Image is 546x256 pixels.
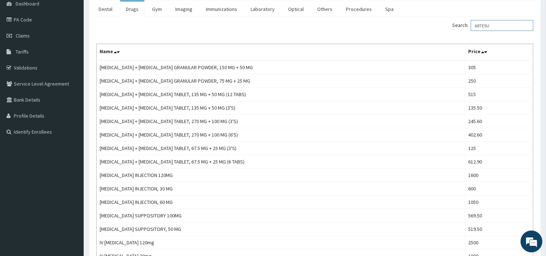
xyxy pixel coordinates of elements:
td: [MEDICAL_DATA] SUPPOSITORY 100MG [97,209,465,222]
td: [MEDICAL_DATA] SUPPOSITORY, 50 MG [97,222,465,236]
a: Dental [93,1,118,17]
a: Imaging [170,1,198,17]
th: Price [465,44,533,61]
td: 250 [465,74,533,88]
td: [MEDICAL_DATA] + [MEDICAL_DATA] TABLET, 135 MG + 50 MG (12 TABS) [97,88,465,101]
label: Search: [452,20,533,31]
span: Tariffs [16,48,29,55]
td: [MEDICAL_DATA] + [MEDICAL_DATA] TABLET, 67.5 MG + 25 MG (6 TABS) [97,155,465,169]
td: [MEDICAL_DATA] INJECTION 120MG [97,169,465,182]
textarea: Type your message and hit 'Enter' [4,175,139,201]
td: 519.50 [465,222,533,236]
div: Minimize live chat window [119,4,137,21]
a: Others [311,1,338,17]
td: [MEDICAL_DATA] + [MEDICAL_DATA] TABLET, 67.5 MG + 25 MG (3'S) [97,142,465,155]
div: Chat with us now [38,41,122,50]
td: 245.60 [465,115,533,128]
td: 402.60 [465,128,533,142]
input: Search: [471,20,533,31]
a: Drugs [120,1,144,17]
td: [MEDICAL_DATA] INJECTION, 60 MG [97,196,465,209]
img: d_794563401_company_1708531726252_794563401 [13,36,29,55]
th: Name [97,44,465,61]
td: IV [MEDICAL_DATA] 120mg [97,236,465,249]
td: [MEDICAL_DATA] + [MEDICAL_DATA] TABLET, 270 MG + 100 MG (3'S) [97,115,465,128]
td: 305 [465,60,533,74]
td: 600 [465,182,533,196]
td: 515 [465,88,533,101]
td: [MEDICAL_DATA] INJECTION, 30 MG [97,182,465,196]
td: 569.50 [465,209,533,222]
a: Gym [146,1,168,17]
span: We're online! [42,80,100,153]
td: 2500 [465,236,533,249]
td: 125 [465,142,533,155]
a: Laboratory [245,1,280,17]
td: [MEDICAL_DATA] + [MEDICAL_DATA] TABLET, 135 MG + 50 MG (3'S) [97,101,465,115]
a: Immunizations [200,1,243,17]
a: Procedures [340,1,378,17]
td: 612.90 [465,155,533,169]
td: 1600 [465,169,533,182]
td: [MEDICAL_DATA] + [MEDICAL_DATA] TABLET, 270 MG + 100 MG (6'S) [97,128,465,142]
td: [MEDICAL_DATA] + [MEDICAL_DATA] GRANULAR POWDER, 150 MG + 50 MG [97,60,465,74]
td: 135.50 [465,101,533,115]
td: [MEDICAL_DATA] + [MEDICAL_DATA] GRANULAR POWDER, 75 MG + 25 MG [97,74,465,88]
span: Claims [16,32,30,39]
a: Optical [282,1,310,17]
td: 1050 [465,196,533,209]
span: Dashboard [16,0,39,7]
a: Spa [379,1,399,17]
